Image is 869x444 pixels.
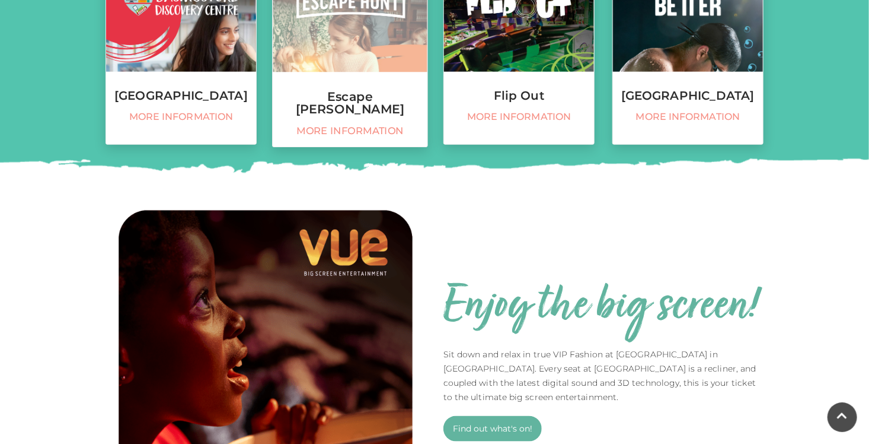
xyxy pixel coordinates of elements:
[273,90,427,116] h3: Escape [PERSON_NAME]
[279,125,421,138] span: More information
[443,347,763,404] p: Sit down and relax in true VIP Fashion at [GEOGRAPHIC_DATA] in [GEOGRAPHIC_DATA]. Every seat at [...
[613,90,763,102] h3: [GEOGRAPHIC_DATA]
[106,90,256,102] h3: [GEOGRAPHIC_DATA]
[619,111,757,123] span: More information
[450,111,588,123] span: More information
[443,278,758,335] h2: Enjoy the big screen!
[443,416,542,442] a: Find out what's on!
[444,90,594,102] h3: Flip Out
[112,111,250,123] span: More information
